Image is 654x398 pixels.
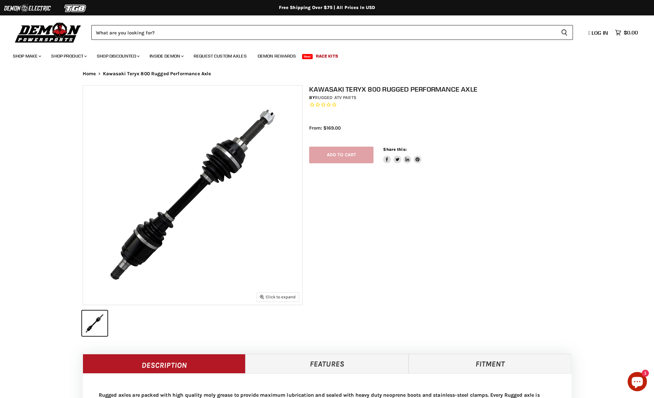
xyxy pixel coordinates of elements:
[91,25,556,40] input: Search
[309,125,341,131] span: From: $169.00
[145,50,188,63] a: Inside Demon
[83,354,246,373] a: Description
[302,54,313,59] span: New!
[257,293,299,301] button: Click to expand
[245,354,409,373] a: Features
[309,94,578,101] div: by
[70,71,585,77] nav: Breadcrumbs
[260,294,296,299] span: Click to expand
[556,25,573,40] button: Search
[315,95,356,100] a: Rugged ATV Parts
[383,147,406,152] span: Share this:
[51,2,100,14] img: TGB Logo 2
[592,30,608,36] span: Log in
[585,30,612,36] a: Log in
[8,50,45,63] a: Shop Make
[626,372,649,393] inbox-online-store-chat: Shopify online store chat
[70,5,585,11] div: Free Shipping Over $75 | All Prices In USD
[13,21,83,44] img: Demon Powersports
[309,85,578,93] h1: Kawasaki Teryx 800 Rugged Performance Axle
[409,354,572,373] a: Fitment
[189,50,252,63] a: Request Custom Axles
[624,30,638,36] span: $0.00
[3,2,51,14] img: Demon Electric Logo 2
[82,311,107,336] button: IMAGE thumbnail
[46,50,91,63] a: Shop Product
[253,50,301,63] a: Demon Rewards
[83,86,302,305] img: IMAGE
[311,50,343,63] a: Race Kits
[83,71,96,77] a: Home
[91,25,573,40] form: Product
[103,71,211,77] span: Kawasaki Teryx 800 Rugged Performance Axle
[92,50,143,63] a: Shop Discounted
[8,47,636,63] ul: Main menu
[309,102,578,108] span: Rated 0.0 out of 5 stars 0 reviews
[383,147,421,164] aside: Share this:
[612,28,641,37] a: $0.00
